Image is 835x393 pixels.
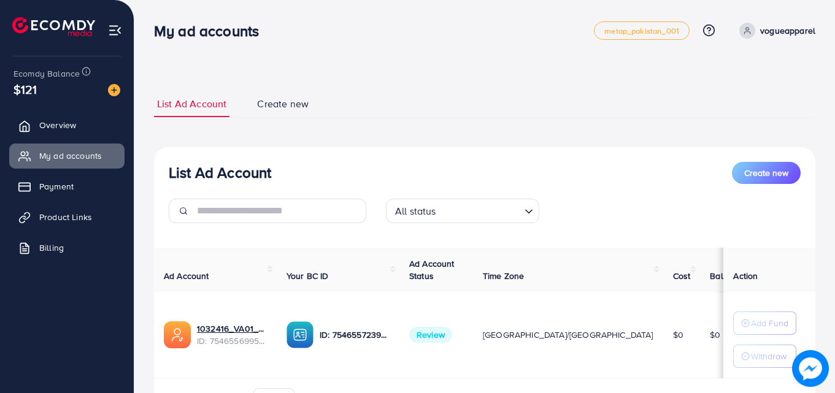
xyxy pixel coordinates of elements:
span: [GEOGRAPHIC_DATA]/[GEOGRAPHIC_DATA] [483,329,653,341]
span: Balance [710,270,742,282]
span: Product Links [39,211,92,223]
a: vogueapparel [734,23,815,39]
p: vogueapparel [760,23,815,38]
img: image [108,84,120,96]
span: Overview [39,119,76,131]
span: Billing [39,242,64,254]
span: Review [409,327,452,343]
a: 1032416_VA01_1757069831912 [197,322,267,335]
img: image [792,350,829,387]
img: ic-ads-acc.e4c84228.svg [164,321,191,348]
div: <span class='underline'>1032416_VA01_1757069831912</span></br>7546556995612983304 [197,322,267,348]
button: Withdraw [733,345,796,368]
span: $0 [710,329,720,341]
span: My ad accounts [39,150,102,162]
img: menu [108,23,122,37]
span: $0 [673,329,683,341]
span: Time Zone [483,270,524,282]
a: metap_pakistan_001 [594,21,690,40]
span: Ecomdy Balance [13,67,80,80]
p: Add Fund [751,316,788,330]
span: Action [733,270,758,282]
span: $121 [13,80,37,98]
a: Payment [9,174,125,199]
span: All status [393,202,439,220]
span: Cost [673,270,691,282]
h3: My ad accounts [154,22,269,40]
span: Create new [744,167,788,179]
img: logo [12,17,95,36]
a: My ad accounts [9,143,125,168]
p: ID: 7546557239385948161 [320,327,390,342]
span: Ad Account Status [409,258,455,282]
span: metap_pakistan_001 [604,27,679,35]
span: Ad Account [164,270,209,282]
span: Create new [257,97,309,111]
input: Search for option [440,200,520,220]
button: Add Fund [733,311,796,335]
a: Overview [9,113,125,137]
div: Search for option [386,199,539,223]
button: Create new [732,162,801,184]
a: Product Links [9,205,125,229]
span: ID: 7546556995612983304 [197,335,267,347]
img: ic-ba-acc.ded83a64.svg [287,321,314,348]
span: Your BC ID [287,270,329,282]
a: Billing [9,235,125,260]
span: Payment [39,180,74,193]
p: Withdraw [751,349,787,364]
h3: List Ad Account [169,164,271,181]
span: List Ad Account [157,97,226,111]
